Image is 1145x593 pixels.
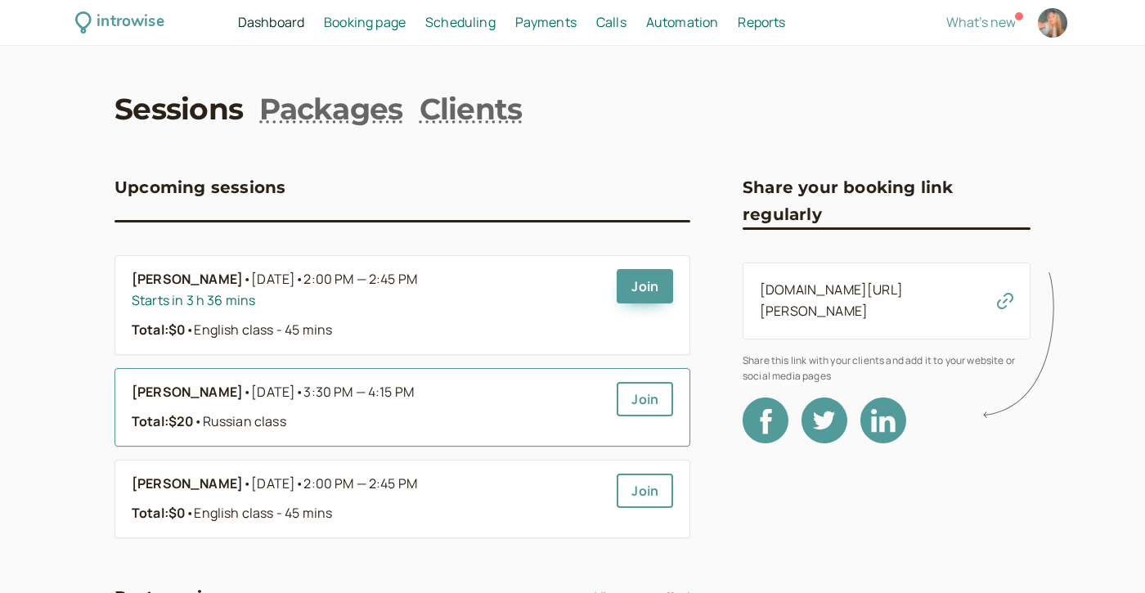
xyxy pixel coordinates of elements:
[324,13,406,31] span: Booking page
[132,290,604,312] div: Starts in 3 h 36 mins
[738,12,785,34] a: Reports
[132,474,243,495] b: [PERSON_NAME]
[760,281,903,320] a: [DOMAIN_NAME][URL][PERSON_NAME]
[743,174,1030,227] h3: Share your booking link regularly
[132,382,243,403] b: [PERSON_NAME]
[243,269,251,290] span: •
[515,12,577,34] a: Payments
[75,10,164,35] a: introwise
[132,474,604,524] a: [PERSON_NAME]•[DATE]•2:00 PM — 2:45 PMTotal:$0•English class - 45 mins
[251,474,417,495] span: [DATE]
[259,88,402,129] a: Packages
[596,13,626,31] span: Calls
[132,382,604,433] a: [PERSON_NAME]•[DATE]•3:30 PM — 4:15 PMTotal:$20•Russian class
[946,15,1016,29] button: What's new
[114,88,243,129] a: Sessions
[114,174,285,200] h3: Upcoming sessions
[251,269,417,290] span: [DATE]
[617,382,673,416] a: Join
[295,270,303,288] span: •
[194,412,285,430] span: Russian class
[617,269,673,303] a: Join
[132,321,186,339] strong: Total: $0
[515,13,577,31] span: Payments
[132,504,186,522] strong: Total: $0
[617,474,673,508] a: Join
[946,13,1016,31] span: What's new
[186,321,194,339] span: •
[186,504,194,522] span: •
[132,412,194,430] strong: Total: $20
[251,382,414,403] span: [DATE]
[420,88,523,129] a: Clients
[295,474,303,492] span: •
[132,269,604,341] a: [PERSON_NAME]•[DATE]•2:00 PM — 2:45 PMStarts in 3 h 36 minsTotal:$0•English class - 45 mins
[425,12,496,34] a: Scheduling
[1035,6,1070,40] a: Account
[238,13,304,31] span: Dashboard
[186,321,332,339] span: English class - 45 mins
[324,12,406,34] a: Booking page
[646,12,719,34] a: Automation
[238,12,304,34] a: Dashboard
[738,13,785,31] span: Reports
[646,13,719,31] span: Automation
[303,474,417,492] span: 2:00 PM — 2:45 PM
[425,13,496,31] span: Scheduling
[295,383,303,401] span: •
[243,382,251,403] span: •
[132,269,243,290] b: [PERSON_NAME]
[97,10,164,35] div: introwise
[186,504,332,522] span: English class - 45 mins
[303,270,417,288] span: 2:00 PM — 2:45 PM
[743,353,1030,384] span: Share this link with your clients and add it to your website or social media pages
[303,383,414,401] span: 3:30 PM — 4:15 PM
[194,412,202,430] span: •
[596,12,626,34] a: Calls
[243,474,251,495] span: •
[1063,514,1145,593] iframe: Chat Widget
